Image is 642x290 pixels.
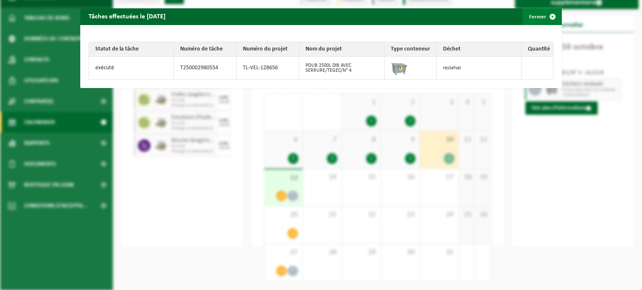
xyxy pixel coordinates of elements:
td: exécuté [89,57,174,79]
img: WB-2500-GAL-GY-04 [391,59,408,76]
td: POUB 2500L DIB AVEC SERRURE/TEGEC/N° 4 [299,57,384,79]
th: Déchet [437,42,522,57]
th: Nom du projet [299,42,384,57]
th: Numéro de tâche [174,42,237,57]
td: restafval [437,57,522,79]
th: Numéro du projet [237,42,299,57]
button: Fermer [522,8,561,25]
th: Type conteneur [385,42,437,57]
th: Statut de la tâche [89,42,174,57]
td: T250002980554 [174,57,237,79]
h2: Tâches effectuées le [DATE] [80,8,174,24]
td: TL-VEL-128656 [237,57,299,79]
th: Quantité [522,42,553,57]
